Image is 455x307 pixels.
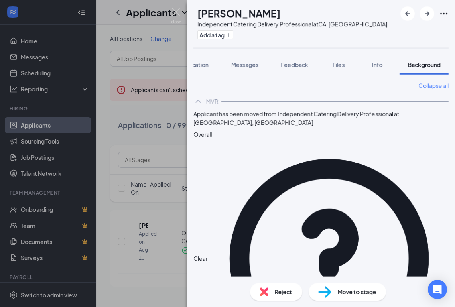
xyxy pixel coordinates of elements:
[338,287,376,296] span: Move to stage
[372,61,383,68] span: Info
[193,131,212,138] span: Overall
[403,9,412,18] svg: ArrowLeftNew
[206,97,218,105] div: MVR
[275,287,292,296] span: Reject
[418,81,449,90] a: Collapse all
[193,254,208,263] span: Clear
[197,20,387,28] div: Independent Catering Delivery Professional at CA, [GEOGRAPHIC_DATA]
[281,61,308,68] span: Feedback
[193,96,203,106] svg: ChevronUp
[408,61,441,68] span: Background
[420,6,434,21] button: ArrowRight
[226,33,231,37] svg: Plus
[428,280,447,299] div: Open Intercom Messenger
[197,6,280,20] h1: [PERSON_NAME]
[231,61,258,68] span: Messages
[400,6,415,21] button: ArrowLeftNew
[333,61,345,68] span: Files
[178,61,209,68] span: Application
[439,9,449,18] svg: Ellipses
[422,9,432,18] svg: ArrowRight
[193,109,449,127] span: Applicant has been moved from Independent Catering Delivery Professional at [GEOGRAPHIC_DATA], [G...
[197,30,233,39] button: PlusAdd a tag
